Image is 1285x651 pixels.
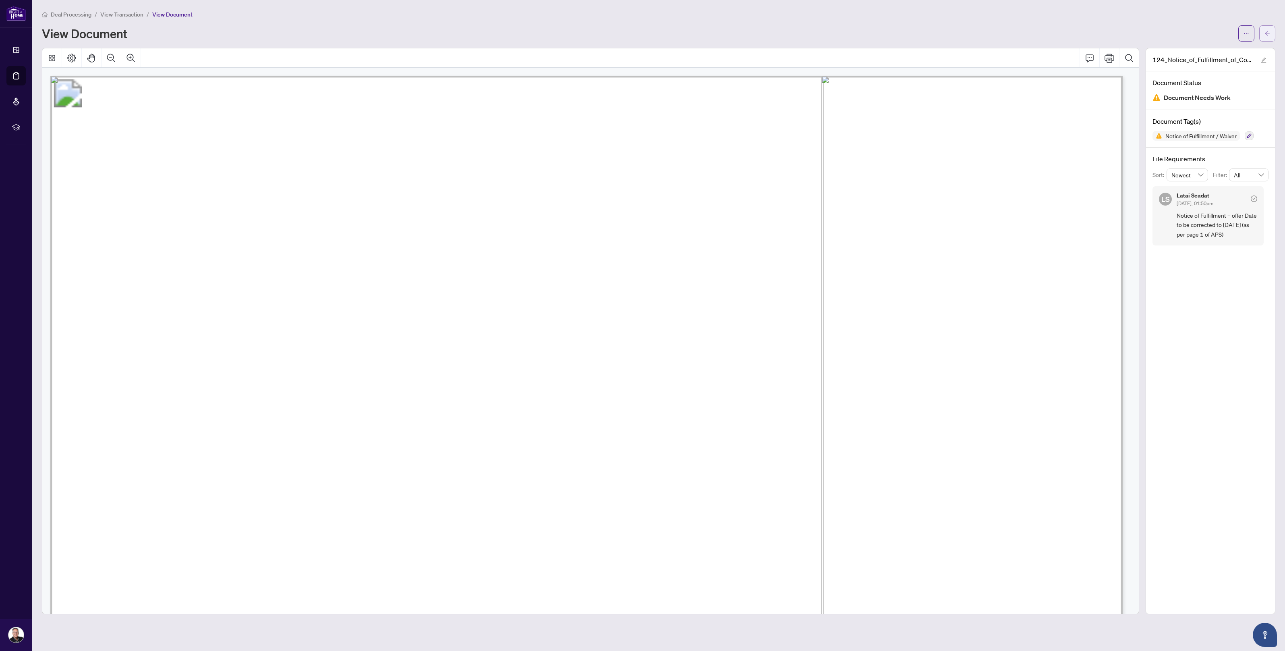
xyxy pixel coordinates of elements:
li: / [147,10,149,19]
span: All [1234,169,1264,181]
span: home [42,12,48,17]
span: check-circle [1251,196,1257,202]
span: edit [1261,57,1266,63]
h4: Document Status [1152,78,1268,87]
span: LS [1161,193,1170,205]
img: Status Icon [1152,131,1162,141]
span: Newest [1171,169,1204,181]
span: Notice of Fulfillment – offer Date to be corrected to [DATE] (as per page 1 of APS) [1177,211,1257,239]
p: Sort: [1152,171,1167,179]
span: ellipsis [1244,31,1249,36]
h1: View Document [42,27,127,40]
span: Deal Processing [51,11,91,18]
li: / [95,10,97,19]
img: Profile Icon [8,627,24,643]
span: Document Needs Work [1164,92,1231,103]
span: Notice of Fulfillment / Waiver [1162,133,1240,139]
span: [DATE], 01:50pm [1177,200,1213,206]
button: Open asap [1253,623,1277,647]
h4: File Requirements [1152,154,1268,164]
h5: Latai Seadat [1177,193,1213,198]
img: Document Status [1152,94,1161,102]
h4: Document Tag(s) [1152,116,1268,126]
span: View Transaction [100,11,143,18]
span: 124_Notice_of_Fulfillment_of_Conditions_-_Agreement_of_Purchase_and_Sale_-_A_-_PropTx-[PERSON_NAM... [1152,55,1253,64]
span: arrow-left [1264,31,1270,36]
span: View Document [152,11,193,18]
p: Filter: [1213,171,1229,179]
img: logo [6,6,26,21]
